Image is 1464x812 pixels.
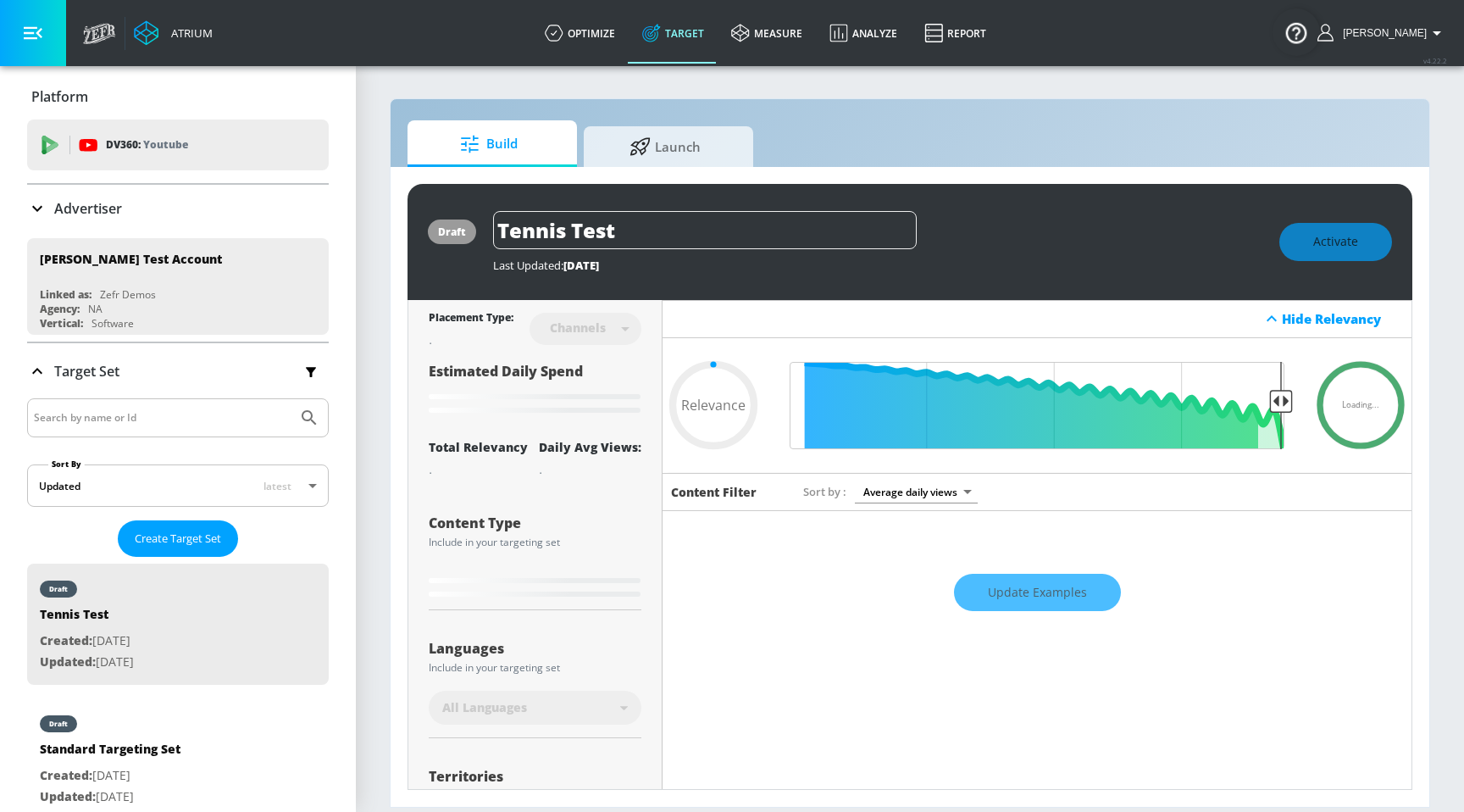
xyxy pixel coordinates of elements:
[718,3,816,64] a: measure
[1342,401,1379,409] span: Loading...
[106,136,188,154] p: DV360:
[27,564,329,685] div: draftTennis TestCreated:[DATE]Updated:[DATE]
[40,652,134,673] p: [DATE]
[40,316,83,331] div: Vertical:
[27,238,329,335] div: [PERSON_NAME] Test AccountLinked as:Zefr DemosAgency:NAVertical:Software
[1317,23,1447,43] button: [PERSON_NAME]
[40,788,96,804] span: Updated:
[40,765,180,787] p: [DATE]
[263,479,291,493] span: latest
[429,642,641,655] div: Languages
[429,663,641,673] div: Include in your targeting set
[54,362,119,381] p: Target Set
[40,741,180,765] div: Standard Targeting Set
[48,459,85,470] label: Sort By
[681,398,746,412] span: Relevance
[429,537,641,548] div: Include in your targeting set
[100,287,156,302] div: Zefr Demos
[429,310,513,328] div: Placement Type:
[40,787,180,808] p: [DATE]
[49,585,68,593] div: draft
[40,287,91,302] div: Linked as:
[91,316,134,331] div: Software
[539,439,641,455] div: Daily Avg Views:
[54,199,122,218] p: Advertiser
[40,767,92,783] span: Created:
[1282,310,1402,327] div: Hide Relevancy
[40,251,222,267] div: [PERSON_NAME] Test Account
[40,653,96,670] span: Updated:
[134,20,213,46] a: Atrium
[429,516,641,530] div: Content Type
[438,225,466,239] div: draft
[424,124,553,164] span: Build
[40,606,134,631] div: Tennis Test
[429,691,641,725] div: All Languages
[911,3,1000,64] a: Report
[88,302,103,316] div: NA
[442,699,527,716] span: All Languages
[803,484,846,499] span: Sort by
[135,529,221,548] span: Create Target Set
[40,631,134,652] p: [DATE]
[164,25,213,41] div: Atrium
[27,120,329,170] div: DV360: Youtube
[49,720,68,728] div: draft
[563,258,599,273] span: [DATE]
[429,362,641,419] div: Estimated Daily Spend
[493,258,1262,273] div: Last Updated:
[40,302,80,316] div: Agency:
[601,126,729,167] span: Launch
[429,439,528,455] div: Total Relevancy
[629,3,718,64] a: Target
[39,479,80,493] div: Updated
[118,520,238,557] button: Create Target Set
[1336,27,1427,39] span: login as: uyen.hoang@zefr.com
[663,300,1411,338] div: Hide Relevancy
[27,73,329,120] div: Platform
[855,481,978,503] div: Average daily views
[143,136,188,153] p: Youtube
[429,770,641,783] div: Territories
[531,3,629,64] a: optimize
[27,185,329,232] div: Advertiser
[429,362,583,381] span: Estimated Daily Spend
[34,407,291,429] input: Search by name or Id
[541,320,614,335] div: Channels
[1423,56,1447,65] span: v 4.22.2
[27,343,329,399] div: Target Set
[1273,8,1320,56] button: Open Resource Center
[816,3,911,64] a: Analyze
[781,362,1293,449] input: Final Threshold
[40,632,92,648] span: Created:
[671,484,757,500] h6: Content Filter
[31,87,88,106] p: Platform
